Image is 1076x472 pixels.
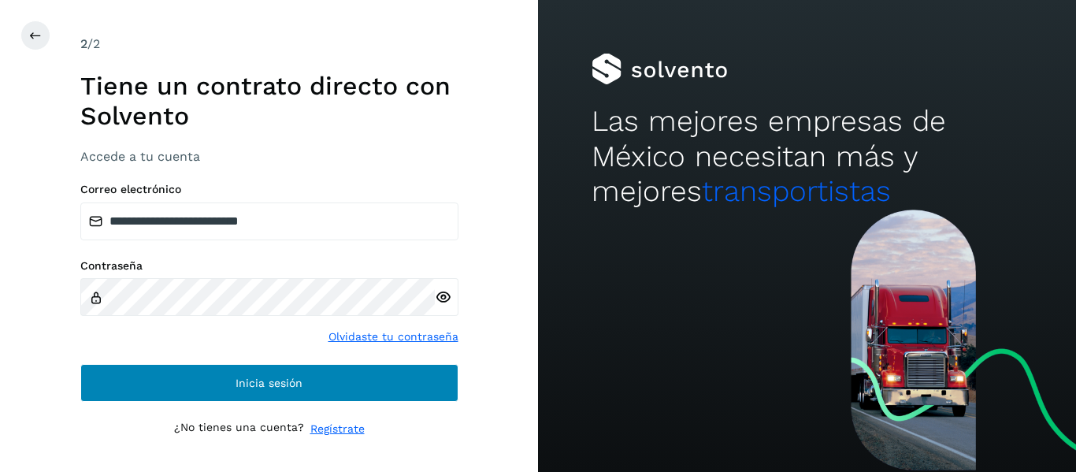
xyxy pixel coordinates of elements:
[592,104,1022,209] h2: Las mejores empresas de México necesitan más y mejores
[80,71,458,132] h1: Tiene un contrato directo con Solvento
[174,421,304,437] p: ¿No tienes una cuenta?
[310,421,365,437] a: Regístrate
[328,329,458,345] a: Olvidaste tu contraseña
[80,149,458,164] h3: Accede a tu cuenta
[80,183,458,196] label: Correo electrónico
[236,377,302,388] span: Inicia sesión
[702,174,891,208] span: transportistas
[80,259,458,273] label: Contraseña
[80,364,458,402] button: Inicia sesión
[80,36,87,51] span: 2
